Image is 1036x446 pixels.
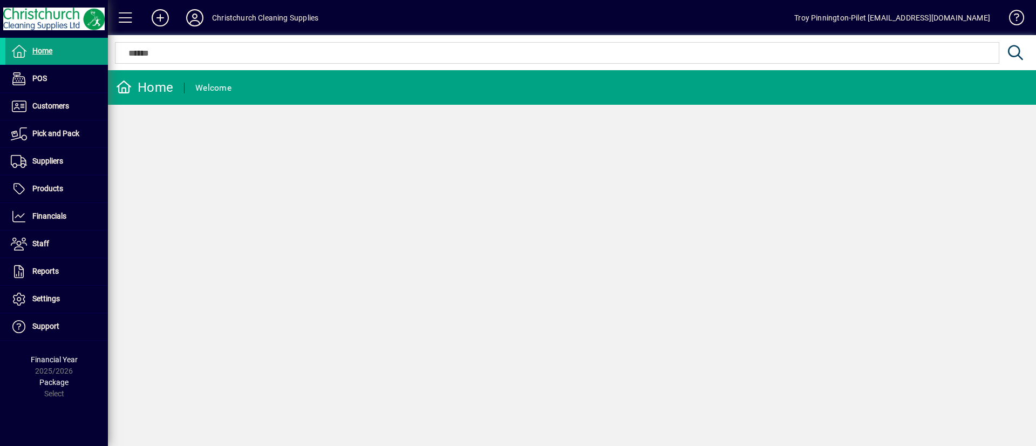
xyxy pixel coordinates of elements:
a: Support [5,313,108,340]
a: Knowledge Base [1001,2,1023,37]
div: Troy Pinnington-Pilet [EMAIL_ADDRESS][DOMAIN_NAME] [794,9,990,26]
span: Financial Year [31,355,78,364]
span: Reports [32,267,59,275]
span: Pick and Pack [32,129,79,138]
span: Package [39,378,69,387]
a: Financials [5,203,108,230]
a: Staff [5,231,108,258]
span: Financials [32,212,66,220]
span: Support [32,322,59,330]
a: Settings [5,286,108,313]
div: Home [116,79,173,96]
div: Welcome [195,79,231,97]
div: Christchurch Cleaning Supplies [212,9,318,26]
a: Reports [5,258,108,285]
span: Home [32,46,52,55]
span: Customers [32,102,69,110]
button: Add [143,8,178,28]
span: Suppliers [32,157,63,165]
span: Settings [32,294,60,303]
span: POS [32,74,47,83]
a: Customers [5,93,108,120]
a: Pick and Pack [5,120,108,147]
a: Products [5,175,108,202]
span: Products [32,184,63,193]
span: Staff [32,239,49,248]
a: Suppliers [5,148,108,175]
button: Profile [178,8,212,28]
a: POS [5,65,108,92]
